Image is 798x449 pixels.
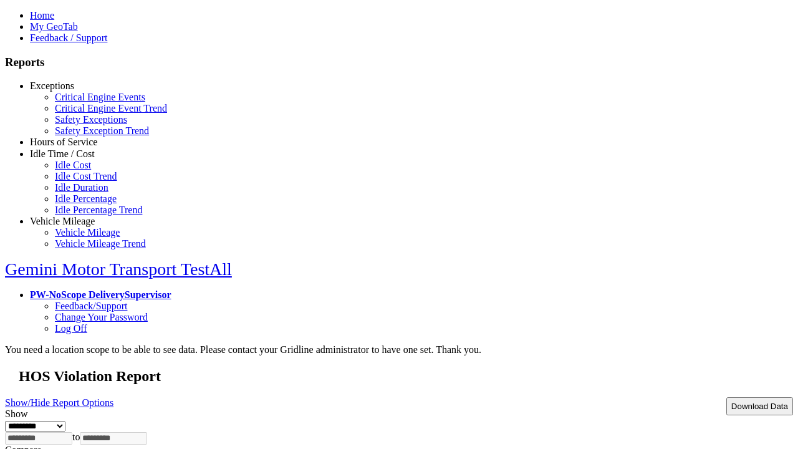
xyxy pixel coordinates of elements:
[30,10,54,21] a: Home
[55,125,149,136] a: Safety Exception Trend
[55,114,127,125] a: Safety Exceptions
[55,312,148,322] a: Change Your Password
[726,397,793,415] button: Download Data
[30,289,171,300] a: PW-NoScope DeliverySupervisor
[55,301,127,311] a: Feedback/Support
[55,182,108,193] a: Idle Duration
[5,259,232,279] a: Gemini Motor Transport TestAll
[30,80,74,91] a: Exceptions
[55,160,91,170] a: Idle Cost
[55,103,167,113] a: Critical Engine Event Trend
[5,408,27,419] label: Show
[30,216,95,226] a: Vehicle Mileage
[5,56,793,69] h3: Reports
[30,148,95,159] a: Idle Time / Cost
[72,432,80,442] span: to
[55,227,120,238] a: Vehicle Mileage
[55,205,142,215] a: Idle Percentage Trend
[19,368,793,385] h2: HOS Violation Report
[55,171,117,181] a: Idle Cost Trend
[30,21,78,32] a: My GeoTab
[30,32,107,43] a: Feedback / Support
[55,323,87,334] a: Log Off
[5,394,113,411] a: Show/Hide Report Options
[55,238,146,249] a: Vehicle Mileage Trend
[5,344,793,355] div: You need a location scope to be able to see data. Please contact your Gridline administrator to h...
[55,92,145,102] a: Critical Engine Events
[55,148,159,158] a: HOS Explanation Reports
[30,137,97,147] a: Hours of Service
[55,193,117,204] a: Idle Percentage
